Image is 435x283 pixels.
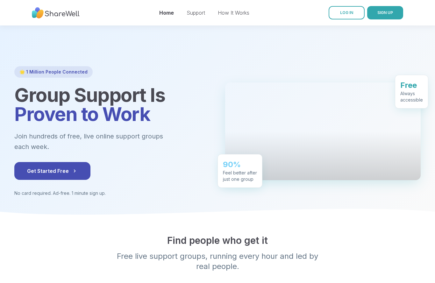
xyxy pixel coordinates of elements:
[223,159,257,170] div: 90%
[367,6,403,19] button: SIGN UP
[27,167,78,175] span: Get Started Free
[14,103,150,125] span: Proven to Work
[400,90,423,103] div: Always accessible
[329,6,365,19] a: LOG IN
[159,10,174,16] a: Home
[95,251,340,272] p: Free live support groups, running every hour and led by real people.
[14,235,421,246] h2: Find people who get it
[400,80,423,90] div: Free
[14,85,210,124] h1: Group Support Is
[218,10,249,16] a: How It Works
[14,162,90,180] button: Get Started Free
[14,190,210,196] p: No card required. Ad-free. 1 minute sign up.
[14,131,198,152] p: Join hundreds of free, live online support groups each week.
[340,10,353,15] span: LOG IN
[187,10,205,16] a: Support
[14,66,93,78] div: 🌟 1 Million People Connected
[223,170,257,182] div: Feel better after just one group
[32,4,80,22] img: ShareWell Nav Logo
[377,10,393,15] span: SIGN UP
